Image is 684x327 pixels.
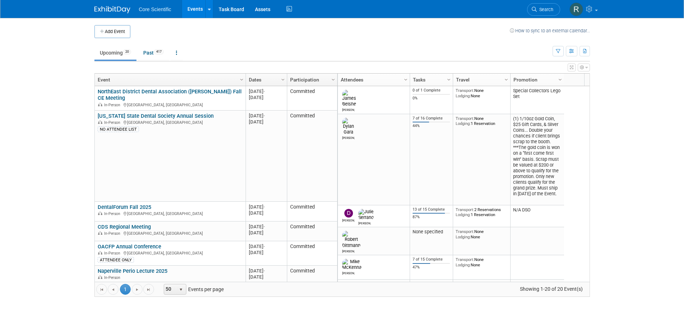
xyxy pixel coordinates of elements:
[342,231,360,248] img: Robert Dittmann
[249,268,284,274] div: [DATE]
[342,218,355,222] div: Dan Boro
[456,229,507,239] div: None None
[104,275,122,280] span: In-Person
[123,49,131,55] span: 20
[104,120,122,125] span: In-Person
[249,210,284,216] div: [DATE]
[287,266,337,285] td: Committed
[98,204,151,210] a: DentalForum Fall 2025
[569,3,583,16] img: Rachel Wolff
[556,74,564,84] a: Column Settings
[98,275,102,279] img: In-Person Event
[510,205,564,228] td: N/A DSO
[456,234,471,239] span: Lodging:
[280,77,286,83] span: Column Settings
[456,74,506,86] a: Travel
[290,74,332,86] a: Participation
[358,209,374,220] img: Julie Serrano
[445,74,453,84] a: Column Settings
[132,284,143,295] a: Go to the next page
[287,86,337,111] td: Committed
[502,74,510,84] a: Column Settings
[98,210,242,216] div: [GEOGRAPHIC_DATA], [GEOGRAPHIC_DATA]
[413,96,450,101] div: 0%
[104,211,122,216] span: In-Person
[98,103,102,106] img: In-Person Event
[264,268,265,274] span: -
[446,77,452,83] span: Column Settings
[402,74,410,84] a: Column Settings
[537,7,553,12] span: Search
[98,251,102,254] img: In-Person Event
[456,257,474,262] span: Transport:
[94,6,130,13] img: ExhibitDay
[98,119,242,125] div: [GEOGRAPHIC_DATA], [GEOGRAPHIC_DATA]
[264,224,265,229] span: -
[342,135,355,140] div: Dylan Gara
[143,284,154,295] a: Go to the last page
[413,215,450,220] div: 87%
[249,249,284,256] div: [DATE]
[456,88,507,98] div: None None
[456,229,474,234] span: Transport:
[178,287,184,293] span: select
[456,257,507,267] div: None None
[249,74,282,86] a: Dates
[94,46,136,60] a: Upcoming20
[329,74,337,84] a: Column Settings
[456,121,471,126] span: Lodging:
[134,287,140,293] span: Go to the next page
[287,111,337,202] td: Committed
[342,248,355,253] div: Robert Dittmann
[249,88,284,94] div: [DATE]
[104,251,122,256] span: In-Person
[98,231,102,235] img: In-Person Event
[456,262,471,267] span: Lodging:
[287,241,337,266] td: Committed
[341,74,405,86] a: Attendees
[456,212,471,217] span: Lodging:
[104,103,122,107] span: In-Person
[456,93,471,98] span: Lodging:
[249,243,284,249] div: [DATE]
[249,113,284,119] div: [DATE]
[98,74,241,86] a: Event
[98,126,139,132] div: NO ATTENDEE LIST
[456,207,507,218] div: 2 Reservations 1 Reservation
[94,25,130,38] button: Add Event
[264,89,265,94] span: -
[99,287,104,293] span: Go to the first page
[249,204,284,210] div: [DATE]
[108,284,118,295] a: Go to the previous page
[98,250,242,256] div: [GEOGRAPHIC_DATA], [GEOGRAPHIC_DATA]
[154,284,231,295] span: Events per page
[98,257,134,263] div: ATTENDEE ONLY
[358,220,371,225] div: Julie Serrano
[249,274,284,280] div: [DATE]
[139,6,171,12] span: Core Scientific
[510,28,590,33] a: How to sync to an external calendar...
[344,209,353,218] img: Dan Boro
[264,204,265,210] span: -
[456,116,507,126] div: None 1 Reservation
[557,77,563,83] span: Column Settings
[403,77,409,83] span: Column Settings
[342,259,362,270] img: Mike McKenna
[104,231,122,236] span: In-Person
[164,284,176,294] span: 50
[98,120,102,124] img: In-Person Event
[342,90,356,107] img: James Belshe
[120,284,131,295] span: 1
[98,113,214,119] a: [US_STATE] State Dental Society Annual Session
[98,230,242,236] div: [GEOGRAPHIC_DATA], [GEOGRAPHIC_DATA]
[287,202,337,221] td: Committed
[98,224,151,230] a: CDS Regional Meeting
[413,88,450,93] div: 0 of 1 Complete
[513,74,559,86] a: Promotion
[264,244,265,249] span: -
[238,74,246,84] a: Column Settings
[510,86,564,114] td: Special Collectors Lego Set
[249,224,284,230] div: [DATE]
[413,74,448,86] a: Tasks
[98,88,242,102] a: NorthEast District Dental Association ([PERSON_NAME]) Fall CE Meeting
